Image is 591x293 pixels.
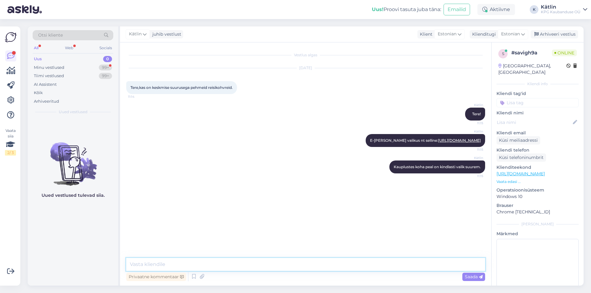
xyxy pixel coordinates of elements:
span: 11:14 [128,94,151,99]
div: Küsi telefoninumbrit [497,153,546,162]
button: Emailid [444,4,470,15]
span: E-[PERSON_NAME] valikus nt selline: [370,138,481,143]
span: Kauplustes koha peal on kindlasti valik suurem. [394,164,481,169]
div: Vestlus algas [126,52,485,58]
p: Windows 10 [497,193,579,200]
span: Otsi kliente [38,32,63,38]
span: s [502,51,504,56]
span: Estonian [438,31,456,38]
div: K [530,5,538,14]
input: Lisa tag [497,98,579,107]
div: Kätlin [541,5,581,10]
p: Chrome [TECHNICAL_ID] [497,209,579,215]
span: Online [552,49,577,56]
div: Socials [98,44,113,52]
span: Kätlin [460,103,483,107]
a: [URL][DOMAIN_NAME] [438,138,481,143]
a: KätlinKPG Kaubanduse OÜ [541,5,587,14]
span: Kätlin [460,156,483,160]
span: 11:15 [460,174,483,178]
div: Privaatne kommentaar [126,273,186,281]
div: Kõik [34,90,43,96]
div: Arhiveeri vestlus [531,30,578,38]
div: # savigh9a [511,49,552,57]
div: [GEOGRAPHIC_DATA], [GEOGRAPHIC_DATA] [498,63,566,76]
span: Saada [465,274,483,279]
p: Kliendi email [497,130,579,136]
div: juhib vestlust [150,31,181,38]
div: Klienditugi [470,31,496,38]
div: Kliendi info [497,81,579,87]
div: [PERSON_NAME] [497,221,579,227]
p: Uued vestlused tulevad siia. [42,192,105,199]
div: 99+ [99,73,112,79]
div: Klient [417,31,432,38]
span: 11:15 [460,147,483,152]
p: Operatsioonisüsteem [497,187,579,193]
div: Vaata siia [5,128,16,156]
span: Kätlin [129,31,142,38]
span: Tere! [472,112,481,116]
div: Uus [34,56,42,62]
div: Proovi tasuta juba täna: [372,6,441,13]
p: Brauser [497,202,579,209]
p: Märkmed [497,231,579,237]
div: 99+ [99,65,112,71]
div: Web [64,44,74,52]
div: 0 [103,56,112,62]
div: Aktiivne [477,4,515,15]
p: Klienditeekond [497,164,579,171]
span: Uued vestlused [59,109,87,115]
div: Minu vestlused [34,65,64,71]
span: 11:15 [460,121,483,125]
div: KPG Kaubanduse OÜ [541,10,581,14]
div: Tiimi vestlused [34,73,64,79]
div: Arhiveeritud [34,98,59,105]
p: Vaata edasi ... [497,179,579,184]
p: Kliendi telefon [497,147,579,153]
input: Lisa nimi [497,119,572,126]
b: Uus! [372,6,384,12]
div: 2 / 3 [5,150,16,156]
p: Kliendi tag'id [497,90,579,97]
div: Küsi meiliaadressi [497,136,540,145]
div: AI Assistent [34,81,57,88]
p: Kliendi nimi [497,110,579,116]
img: No chats [28,131,118,187]
img: Askly Logo [5,31,17,43]
span: Kätlin [460,129,483,134]
div: All [33,44,40,52]
span: Estonian [501,31,520,38]
span: Tere,kas on keskmise suurusega pehmeid reisikohvreid. [131,85,233,90]
a: [URL][DOMAIN_NAME] [497,171,545,176]
div: [DATE] [126,65,485,71]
